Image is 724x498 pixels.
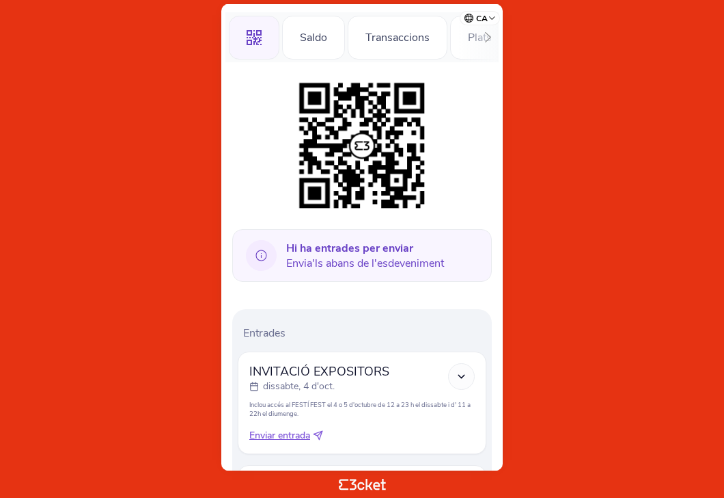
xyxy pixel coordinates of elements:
[243,326,486,341] p: Entrades
[292,76,432,215] img: 38695470c6cb4e20b094b62065dd7b1d.png
[450,16,510,60] div: Plats
[286,241,444,271] span: Envia'ls abans de l'esdeveniment
[249,363,389,380] span: INVITACIÓ EXPOSITORS
[286,241,413,256] b: Hi ha entrades per enviar
[263,380,335,393] p: dissabte, 4 d'oct.
[282,29,345,44] a: Saldo
[282,16,345,60] div: Saldo
[249,400,475,418] p: Inclou accés al FESTÍ FEST el 4 o 5 d'octubre de 12 a 23 h el dissabte i d' 11 a 22h el diumenge.
[450,29,510,44] a: Plats
[348,16,447,60] div: Transaccions
[249,429,310,443] span: Enviar entrada
[348,29,447,44] a: Transaccions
